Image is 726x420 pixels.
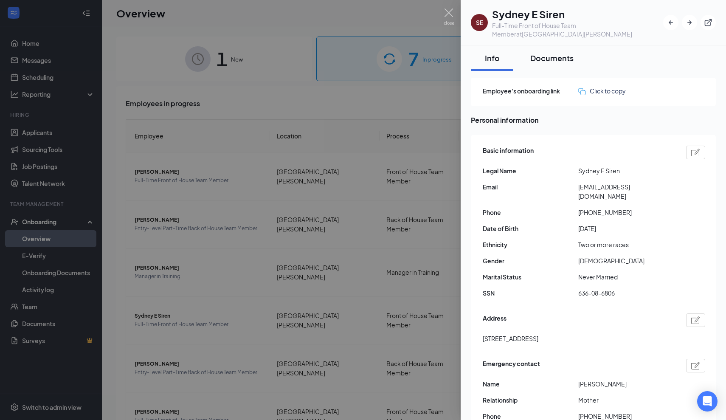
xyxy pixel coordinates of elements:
[578,288,674,298] span: 636-08-6806
[483,224,578,233] span: Date of Birth
[578,208,674,217] span: [PHONE_NUMBER]
[483,272,578,282] span: Marital Status
[663,15,678,30] button: ArrowLeftNew
[483,86,578,96] span: Employee's onboarding link
[471,115,716,125] span: Personal information
[578,379,674,389] span: [PERSON_NAME]
[483,313,507,327] span: Address
[667,18,675,27] svg: ArrowLeftNew
[578,166,674,175] span: Sydney E Siren
[697,391,718,412] div: Open Intercom Messenger
[483,166,578,175] span: Legal Name
[483,240,578,249] span: Ethnicity
[483,379,578,389] span: Name
[578,240,674,249] span: Two or more races
[701,15,716,30] button: ExternalLink
[578,272,674,282] span: Never Married
[483,395,578,405] span: Relationship
[578,86,626,96] button: Click to copy
[479,53,505,63] div: Info
[483,146,534,159] span: Basic information
[682,15,697,30] button: ArrowRight
[483,182,578,192] span: Email
[578,395,674,405] span: Mother
[483,359,540,372] span: Emergency contact
[530,53,574,63] div: Documents
[578,88,585,95] img: click-to-copy.71757273a98fde459dfc.svg
[578,182,674,201] span: [EMAIL_ADDRESS][DOMAIN_NAME]
[492,21,663,38] div: Full-Time Front of House Team Member at [GEOGRAPHIC_DATA][PERSON_NAME]
[483,256,578,265] span: Gender
[685,18,694,27] svg: ArrowRight
[492,7,663,21] h1: Sydney E Siren
[704,18,712,27] svg: ExternalLink
[483,288,578,298] span: SSN
[483,208,578,217] span: Phone
[578,256,674,265] span: [DEMOGRAPHIC_DATA]
[476,18,483,27] div: SE
[483,334,538,343] span: [STREET_ADDRESS]
[578,224,674,233] span: [DATE]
